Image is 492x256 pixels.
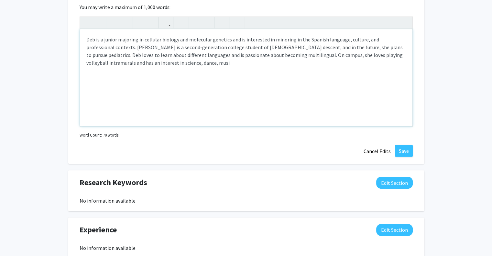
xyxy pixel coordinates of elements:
button: Save [395,145,413,157]
button: Emphasis (Ctrl + I) [119,17,130,28]
button: Fullscreen [399,17,411,28]
span: Experience [80,224,117,236]
button: Subscript [145,17,157,28]
small: Word Count: 70 words [80,132,118,138]
button: Superscript [134,17,145,28]
span: Research Keywords [80,177,147,188]
button: Cancel Edits [359,145,395,157]
button: Strong (Ctrl + B) [108,17,119,28]
button: Ordered list [201,17,213,28]
button: Undo (Ctrl + Z) [82,17,93,28]
div: No information available [80,197,413,205]
p: Deb is a junior majoring in cellular biology and molecular genetics and is interested in minoring... [86,36,406,67]
button: Edit Research Keywords [376,177,413,189]
div: Note to users with screen readers: Please deactivate our accessibility plugin for this page as it... [80,29,412,126]
button: Insert horizontal rule [231,17,242,28]
button: Unordered list [190,17,201,28]
button: Insert Image [175,17,186,28]
button: Remove format [216,17,227,28]
label: You may write a maximum of 1,000 words: [80,3,170,11]
iframe: Chat [5,227,27,251]
button: Link [160,17,171,28]
button: Redo (Ctrl + Y) [93,17,104,28]
div: No information available [80,244,413,252]
button: Edit Experience [376,224,413,236]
